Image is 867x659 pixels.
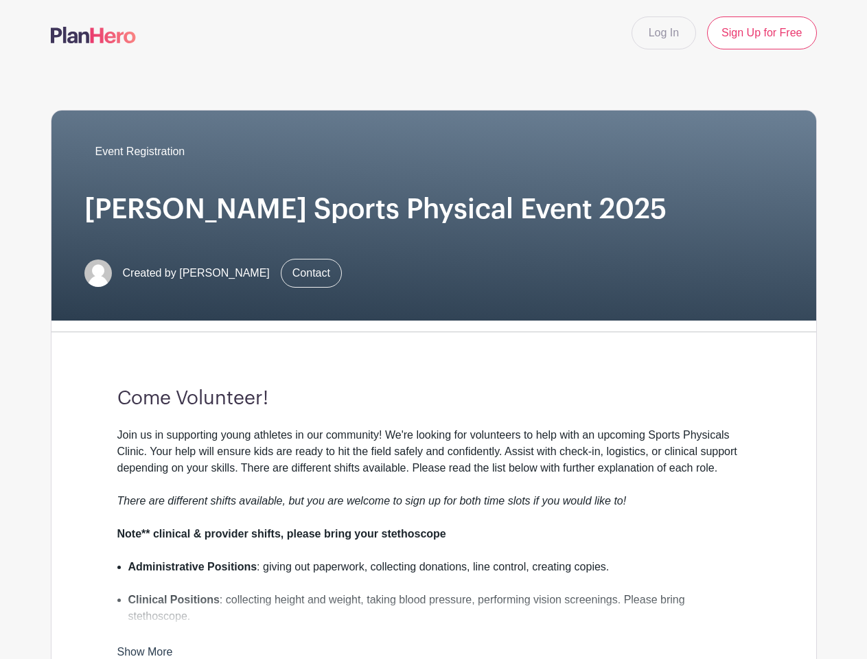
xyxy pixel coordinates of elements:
[128,561,257,573] strong: Administrative Positions
[84,259,112,287] img: default-ce2991bfa6775e67f084385cd625a349d9dcbb7a52a09fb2fda1e96e2d18dcdb.png
[117,528,446,540] strong: Note** clinical & provider shifts, please bring your stethoscope
[128,594,220,605] strong: Clinical Positions
[632,16,696,49] a: Log In
[84,193,783,226] h1: [PERSON_NAME] Sports Physical Event 2025
[117,427,750,526] div: Join us in supporting young athletes in our community! We're looking for volunteers to help with ...
[281,259,342,288] a: Contact
[117,495,627,507] em: There are different shifts available, but you are welcome to sign up for both time slots if you w...
[51,27,136,43] img: logo-507f7623f17ff9eddc593b1ce0a138ce2505c220e1c5a4e2b4648c50719b7d32.svg
[117,387,750,411] h3: Come Volunteer!
[123,265,270,281] span: Created by [PERSON_NAME]
[128,559,750,575] li: : giving out paperwork, collecting donations, line control, creating copies.
[707,16,816,49] a: Sign Up for Free
[128,592,750,625] li: : collecting height and weight, taking blood pressure, performing vision screenings. Please bring...
[95,143,185,160] span: Event Registration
